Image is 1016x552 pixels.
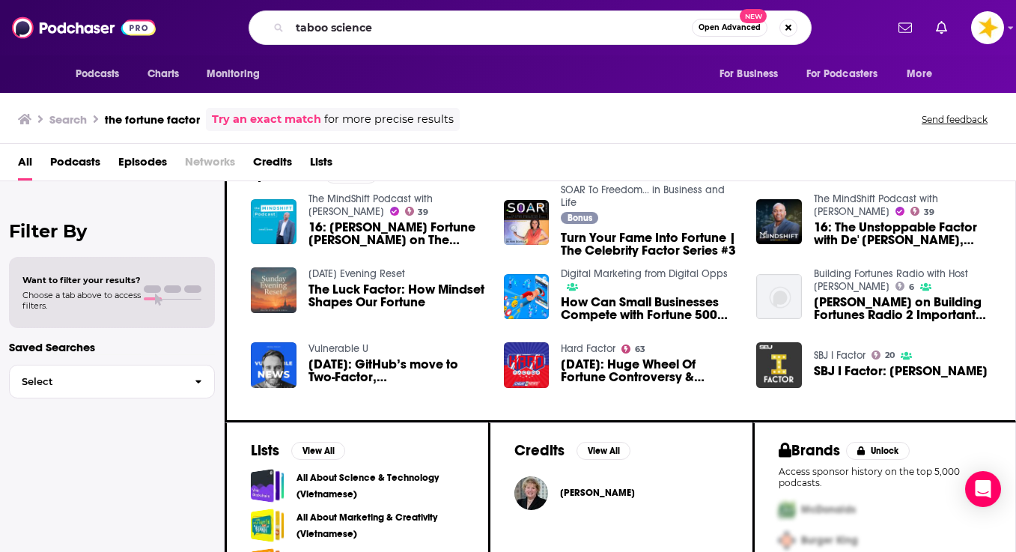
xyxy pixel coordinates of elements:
[296,470,463,503] a: All About Science & Technology (Vietnamese)
[577,442,630,460] button: View All
[308,358,486,383] a: August 21: GitHub’s move to Two-Factor, Discord.io’s data breach, Kubernetes misconfiguration tha...
[251,469,285,503] span: All About Science & Technology (Vietnamese)
[504,274,550,320] img: How Can Small Businesses Compete with Fortune 500 Brands? The 100x Factor
[846,442,910,460] button: Unlock
[22,290,141,311] span: Choose a tab above to access filters.
[971,11,1004,44] img: User Profile
[49,112,87,127] h3: Search
[10,377,183,386] span: Select
[9,365,215,398] button: Select
[308,342,368,355] a: Vulnerable U
[291,442,345,460] button: View All
[105,112,200,127] h3: the fortune factor
[251,267,296,313] img: The Luck Factor: How Mindset Shapes Our Fortune
[910,207,934,216] a: 39
[308,221,486,246] a: 16: De 'Borah Fortune Stott on The Unstoppable Factor
[909,284,914,291] span: 6
[185,150,235,181] span: Networks
[9,220,215,242] h2: Filter By
[814,267,968,293] a: Building Fortunes Radio with Host Peter Mingils
[699,24,761,31] span: Open Advanced
[514,476,548,510] img: Susan M. Barber
[621,345,645,354] a: 63
[118,150,167,181] a: Episodes
[779,441,841,460] h2: Brands
[308,358,486,383] span: [DATE]: GitHub’s move to Two-Factor, [DOMAIN_NAME]’s data breach, Kubernetes misconfiguration tha...
[885,352,895,359] span: 20
[76,64,120,85] span: Podcasts
[249,10,812,45] div: Search podcasts, credits, & more...
[12,13,156,42] img: Podchaser - Follow, Share and Rate Podcasts
[814,192,938,218] a: The MindShift Podcast with Darrell Evans
[720,64,779,85] span: For Business
[251,199,296,245] img: 16: De 'Borah Fortune Stott on The Unstoppable Factor
[561,267,728,280] a: Digital Marketing from Digital Opps
[871,351,895,360] a: 20
[207,64,260,85] span: Monitoring
[324,111,454,128] span: for more precise results
[801,503,856,516] span: McDonalds
[560,487,635,499] span: [PERSON_NAME]
[814,221,991,246] a: 16: The Unstoppable Factor with De' Borah Fortune-Stott, Founder - Girlfriends Creating Wealth
[814,365,988,377] span: SBJ I Factor: [PERSON_NAME]
[635,346,645,353] span: 63
[196,60,279,88] button: open menu
[50,150,100,181] a: Podcasts
[251,441,345,460] a: ListsView All
[308,221,486,246] span: 16: [PERSON_NAME] Fortune [PERSON_NAME] on The Unstoppable Factor
[814,296,991,321] span: [PERSON_NAME] on Building Fortunes Radio 2 Important Factors Fear and Belief
[251,342,296,388] a: August 21: GitHub’s move to Two-Factor, Discord.io’s data breach, Kubernetes misconfiguration tha...
[896,60,951,88] button: open menu
[561,296,738,321] a: How Can Small Businesses Compete with Fortune 500 Brands? The 100x Factor
[773,494,801,525] img: First Pro Logo
[561,184,725,209] a: SOAR To Freedom... in Business and Life
[924,209,934,216] span: 39
[895,282,914,291] a: 6
[797,60,900,88] button: open menu
[22,275,141,285] span: Want to filter your results?
[740,9,767,23] span: New
[212,111,321,128] a: Try an exact match
[971,11,1004,44] button: Show profile menu
[561,358,738,383] span: [DATE]: Huge Wheel Of Fortune Controversy & Arsonist Is Appointed Towns New Fire Chief
[561,231,738,257] a: Turn Your Fame Into Fortune | The Celebrity Factor Series #3
[147,64,180,85] span: Charts
[568,213,592,222] span: Bonus
[504,342,550,388] img: 12/23/21: Huge Wheel Of Fortune Controversy & Arsonist Is Appointed Towns New Fire Chief
[814,296,991,321] a: Dr Awitan on Building Fortunes Radio 2 Important Factors Fear and Belief
[514,441,565,460] h2: Credits
[18,150,32,181] span: All
[65,60,139,88] button: open menu
[308,283,486,309] a: The Luck Factor: How Mindset Shapes Our Fortune
[253,150,292,181] a: Credits
[806,64,878,85] span: For Podcasters
[504,200,550,246] a: Turn Your Fame Into Fortune | The Celebrity Factor Series #3
[310,150,332,181] a: Lists
[514,441,630,460] a: CreditsView All
[138,60,189,88] a: Charts
[296,509,463,542] a: All About Marketing & Creativity (Vietnamese)
[692,19,767,37] button: Open AdvancedNew
[814,365,988,377] a: SBJ I Factor: AJ Maestas
[814,221,991,246] span: 16: The Unstoppable Factor with De' [PERSON_NAME], Founder - Girlfriends Creating Wealth
[709,60,797,88] button: open menu
[418,209,428,216] span: 39
[561,342,615,355] a: Hard Factor
[779,466,991,488] p: Access sponsor history on the top 5,000 podcasts.
[405,207,429,216] a: 39
[756,199,802,245] img: 16: The Unstoppable Factor with De' Borah Fortune-Stott, Founder - Girlfriends Creating Wealth
[756,342,802,388] img: SBJ I Factor: AJ Maestas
